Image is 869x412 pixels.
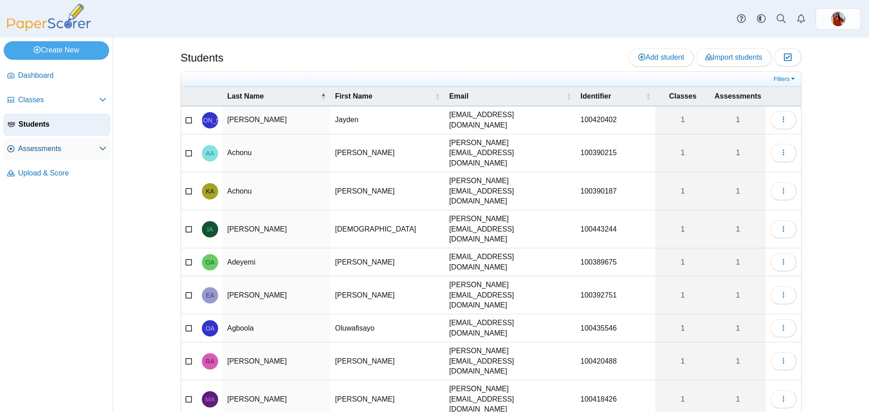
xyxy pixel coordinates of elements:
[444,276,576,314] td: [PERSON_NAME][EMAIL_ADDRESS][DOMAIN_NAME]
[449,91,564,101] span: Email
[223,314,330,342] td: Agboola
[645,92,651,101] span: Identifier : Activate to sort
[4,138,110,160] a: Assessments
[205,396,215,403] span: Maaz Ahmad
[205,358,214,365] span: Ruth Agyeiwaa-Boadi
[223,248,330,276] td: Adeyemi
[335,91,433,101] span: First Name
[576,276,656,314] td: 100392751
[444,210,576,248] td: [PERSON_NAME][EMAIL_ADDRESS][DOMAIN_NAME]
[223,276,330,314] td: [PERSON_NAME]
[205,325,215,331] span: Oluwafisayo Agboola
[205,259,215,265] span: Oluwaseyi P. Adeyemi
[710,106,766,134] a: 1
[223,106,330,134] td: [PERSON_NAME]
[444,172,576,210] td: [PERSON_NAME][EMAIL_ADDRESS][DOMAIN_NAME]
[660,91,706,101] span: Classes
[710,134,766,172] a: 1
[223,342,330,380] td: [PERSON_NAME]
[184,117,236,123] span: Jayden Abegley
[330,210,444,248] td: [DEMOGRAPHIC_DATA]
[655,172,710,210] a: 1
[444,134,576,172] td: [PERSON_NAME][EMAIL_ADDRESS][DOMAIN_NAME]
[710,276,766,314] a: 1
[330,314,444,342] td: Oluwafisayo
[18,168,106,178] span: Upload & Score
[629,48,693,66] a: Add student
[4,114,110,136] a: Students
[320,92,326,101] span: Last Name : Activate to invert sorting
[330,172,444,210] td: [PERSON_NAME]
[576,134,656,172] td: 100390215
[4,4,94,31] img: PaperScorer
[444,248,576,276] td: [EMAIL_ADDRESS][DOMAIN_NAME]
[18,95,99,105] span: Classes
[710,172,766,210] a: 1
[791,9,811,29] a: Alerts
[576,248,656,276] td: 100389675
[181,50,224,66] h1: Students
[227,91,319,101] span: Last Name
[223,172,330,210] td: Achonu
[655,248,710,276] a: 1
[655,134,710,172] a: 1
[831,12,845,26] span: Melanie Castillo
[710,342,766,380] a: 1
[771,75,799,84] a: Filters
[206,292,215,298] span: Emmanuel Afari-minta
[655,106,710,134] a: 1
[576,172,656,210] td: 100390187
[816,8,861,30] a: ps.OGhBHyNPaRsHmf03
[566,92,572,101] span: Email : Activate to sort
[330,106,444,134] td: Jayden
[206,188,215,194] span: Kevin C. Achonu
[576,314,656,342] td: 100435546
[705,53,762,61] span: Import students
[655,210,710,248] a: 1
[4,65,110,87] a: Dashboard
[444,106,576,134] td: [EMAIL_ADDRESS][DOMAIN_NAME]
[223,134,330,172] td: Achonu
[19,119,106,129] span: Students
[655,342,710,380] a: 1
[4,25,94,33] a: PaperScorer
[444,314,576,342] td: [EMAIL_ADDRESS][DOMAIN_NAME]
[4,90,110,111] a: Classes
[434,92,440,101] span: First Name : Activate to sort
[710,210,766,248] a: 1
[576,210,656,248] td: 100443244
[330,134,444,172] td: [PERSON_NAME]
[710,248,766,276] a: 1
[330,276,444,314] td: [PERSON_NAME]
[576,342,656,380] td: 100420488
[696,48,772,66] a: Import students
[330,248,444,276] td: [PERSON_NAME]
[444,342,576,380] td: [PERSON_NAME][EMAIL_ADDRESS][DOMAIN_NAME]
[831,12,845,26] img: ps.OGhBHyNPaRsHmf03
[576,106,656,134] td: 100420402
[330,342,444,380] td: [PERSON_NAME]
[655,276,710,314] a: 1
[638,53,684,61] span: Add student
[206,150,215,156] span: Audrey Achonu
[207,226,213,232] span: Isaiah Acquah
[715,91,761,101] span: Assessments
[4,41,109,59] a: Create New
[710,314,766,342] a: 1
[655,314,710,342] a: 1
[581,91,644,101] span: Identifier
[18,71,106,81] span: Dashboard
[18,144,99,154] span: Assessments
[4,163,110,185] a: Upload & Score
[223,210,330,248] td: [PERSON_NAME]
